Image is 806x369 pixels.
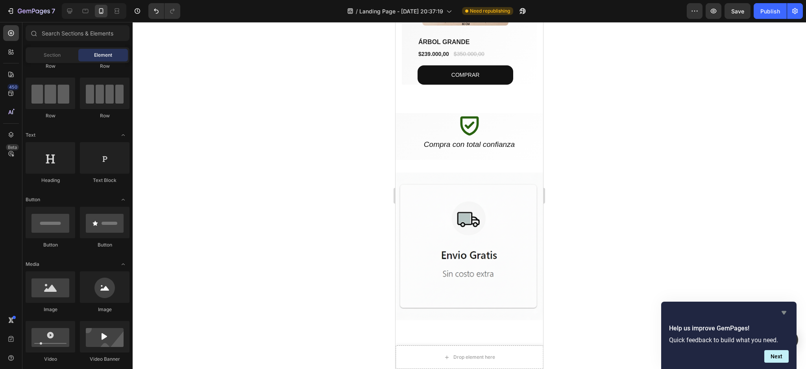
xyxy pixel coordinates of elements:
div: Text Block [80,177,129,184]
button: Save [725,3,751,19]
button: Hide survey [779,308,789,317]
span: Element [94,52,112,59]
span: Section [44,52,61,59]
div: Undo/Redo [148,3,180,19]
div: Row [26,112,75,119]
p: Quick feedback to build what you need. [669,336,789,344]
span: Media [26,261,39,268]
div: Row [80,63,129,70]
iframe: Design area [396,22,543,369]
div: Heading [26,177,75,184]
input: Search Sections & Elements [26,25,129,41]
div: Image [80,306,129,313]
div: Beta [6,144,19,150]
button: 7 [3,3,59,19]
p: 7 [52,6,55,16]
div: Video Banner [80,356,129,363]
div: Video [26,356,75,363]
div: Button [26,241,75,248]
span: Toggle open [117,193,129,206]
span: Save [731,8,744,15]
span: Button [26,196,40,203]
button: Publish [754,3,787,19]
div: Button [80,241,129,248]
div: Publish [760,7,780,15]
div: Row [80,112,129,119]
h2: Help us improve GemPages! [669,324,789,333]
div: Help us improve GemPages! [669,308,789,363]
div: 450 [7,84,19,90]
button: Next question [764,350,789,363]
span: / [356,7,358,15]
div: Image [26,306,75,313]
span: Toggle open [117,258,129,271]
span: Text [26,132,35,139]
span: Toggle open [117,129,129,141]
span: Need republishing [470,7,510,15]
div: Row [26,63,75,70]
span: Landing Page - [DATE] 20:37:19 [359,7,443,15]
